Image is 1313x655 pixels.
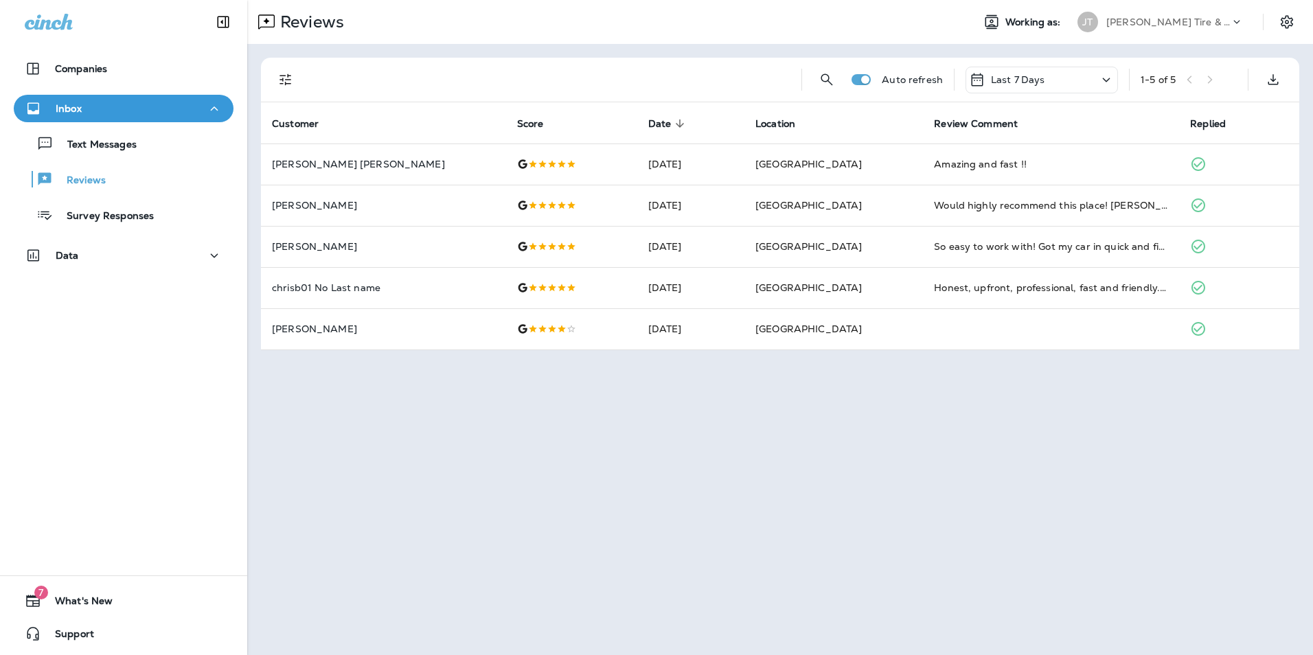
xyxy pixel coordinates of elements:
td: [DATE] [637,226,744,267]
p: Reviews [53,174,106,187]
button: Data [14,242,233,269]
button: Search Reviews [813,66,841,93]
span: Date [648,117,689,130]
p: Inbox [56,103,82,114]
div: JT [1077,12,1098,32]
span: Review Comment [934,117,1036,130]
p: Reviews [275,12,344,32]
span: [GEOGRAPHIC_DATA] [755,158,862,170]
p: [PERSON_NAME] [272,200,495,211]
button: 7What's New [14,587,233,614]
span: Location [755,118,795,130]
span: Customer [272,117,336,130]
span: Date [648,118,672,130]
p: Auto refresh [882,74,943,85]
span: Working as: [1005,16,1064,28]
p: chrisb01 No Last name [272,282,495,293]
p: Text Messages [54,139,137,152]
span: Review Comment [934,118,1018,130]
button: Companies [14,55,233,82]
p: [PERSON_NAME] Tire & Auto [1106,16,1230,27]
span: [GEOGRAPHIC_DATA] [755,323,862,335]
button: Inbox [14,95,233,122]
button: Support [14,620,233,647]
p: [PERSON_NAME] [272,323,495,334]
span: 7 [34,586,48,599]
p: [PERSON_NAME] [272,241,495,252]
p: Last 7 Days [991,74,1045,85]
td: [DATE] [637,143,744,185]
span: [GEOGRAPHIC_DATA] [755,199,862,211]
div: So easy to work with! Got my car in quick and fixed my tire for a very affordable price. I would ... [934,240,1168,253]
td: [DATE] [637,308,744,349]
button: Survey Responses [14,200,233,229]
span: Customer [272,118,319,130]
div: 1 - 5 of 5 [1141,74,1176,85]
span: Score [517,117,562,130]
button: Settings [1275,10,1299,34]
button: Text Messages [14,129,233,158]
div: Would highly recommend this place! Ron was super helpful and got me in and out so quick. Friendly... [934,198,1168,212]
span: Replied [1190,118,1226,130]
button: Filters [272,66,299,93]
span: [GEOGRAPHIC_DATA] [755,281,862,294]
p: Data [56,250,79,261]
td: [DATE] [637,267,744,308]
p: Companies [55,63,107,74]
span: Score [517,118,544,130]
div: Amazing and fast !! [934,157,1168,171]
button: Collapse Sidebar [204,8,242,36]
span: Replied [1190,117,1244,130]
span: What's New [41,595,113,612]
div: Honest, upfront, professional, fast and friendly. Everything I look forward to in a service provi... [934,281,1168,295]
span: Support [41,628,94,645]
span: Location [755,117,813,130]
span: [GEOGRAPHIC_DATA] [755,240,862,253]
button: Reviews [14,165,233,194]
p: Survey Responses [53,210,154,223]
p: [PERSON_NAME] [PERSON_NAME] [272,159,495,170]
td: [DATE] [637,185,744,226]
button: Export as CSV [1259,66,1287,93]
